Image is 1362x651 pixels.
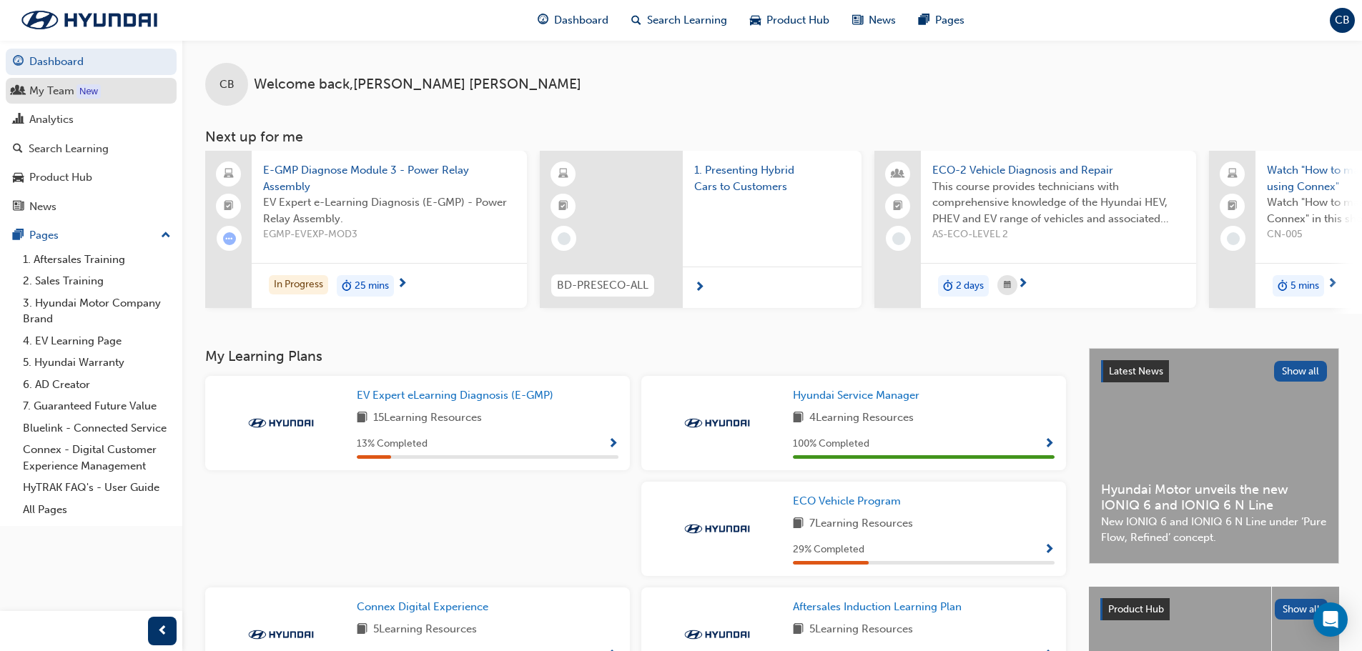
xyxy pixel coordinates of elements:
[892,232,905,245] span: learningRecordVerb_NONE-icon
[907,6,976,35] a: pages-iconPages
[357,409,367,427] span: book-icon
[13,201,24,214] span: news-icon
[263,227,515,243] span: EGMP-EVEXP-MOD3
[7,5,172,35] img: Trak
[750,11,761,29] span: car-icon
[766,12,829,29] span: Product Hub
[526,6,620,35] a: guage-iconDashboard
[558,197,568,216] span: booktick-icon
[893,197,903,216] span: booktick-icon
[13,172,24,184] span: car-icon
[29,227,59,244] div: Pages
[793,600,962,613] span: Aftersales Induction Learning Plan
[269,275,328,294] div: In Progress
[182,129,1362,145] h3: Next up for me
[13,229,24,242] span: pages-icon
[1044,541,1055,559] button: Show Progress
[793,387,925,404] a: Hyundai Service Manager
[852,11,863,29] span: news-icon
[631,11,641,29] span: search-icon
[893,165,903,184] span: people-icon
[793,515,804,533] span: book-icon
[943,277,953,295] span: duration-icon
[1004,277,1011,294] span: calendar-icon
[694,282,705,294] span: next-icon
[17,374,177,396] a: 6. AD Creator
[17,499,177,521] a: All Pages
[13,143,23,156] span: search-icon
[17,330,177,352] a: 4. EV Learning Page
[1101,482,1327,514] span: Hyundai Motor unveils the new IONIQ 6 and IONIQ 6 N Line
[13,56,24,69] span: guage-icon
[558,165,568,184] span: learningResourceType_ELEARNING-icon
[620,6,739,35] a: search-iconSearch Learning
[6,49,177,75] a: Dashboard
[397,278,408,291] span: next-icon
[6,194,177,220] a: News
[1335,12,1350,29] span: CB
[932,162,1185,179] span: ECO-2 Vehicle Diagnosis and Repair
[17,439,177,477] a: Connex - Digital Customer Experience Management
[919,11,929,29] span: pages-icon
[1100,598,1328,621] a: Product HubShow all
[263,194,515,227] span: EV Expert e-Learning Diagnosis (E-GMP) - Power Relay Assembly.
[956,278,984,294] span: 2 days
[1227,232,1240,245] span: learningRecordVerb_NONE-icon
[793,542,864,558] span: 29 % Completed
[373,621,477,639] span: 5 Learning Resources
[793,436,869,452] span: 100 % Completed
[205,348,1066,364] h3: My Learning Plans
[6,222,177,249] button: Pages
[77,84,101,99] div: Tooltip anchor
[608,435,618,453] button: Show Progress
[224,165,234,184] span: laptop-icon
[157,622,168,640] span: prev-icon
[6,164,177,191] a: Product Hub
[793,409,804,427] span: book-icon
[357,389,553,402] span: EV Expert eLearning Diagnosis (E-GMP)
[1101,514,1327,546] span: New IONIQ 6 and IONIQ 6 N Line under ‘Pure Flow, Refined’ concept.
[6,106,177,133] a: Analytics
[809,621,913,639] span: 5 Learning Resources
[809,515,913,533] span: 7 Learning Resources
[678,522,756,536] img: Trak
[6,136,177,162] a: Search Learning
[17,352,177,374] a: 5. Hyundai Warranty
[678,627,756,642] img: Trak
[694,162,850,194] span: 1. Presenting Hybrid Cars to Customers
[874,151,1196,308] a: ECO-2 Vehicle Diagnosis and RepairThis course provides technicians with comprehensive knowledge o...
[1313,602,1348,637] div: Open Intercom Messenger
[932,227,1185,243] span: AS-ECO-LEVEL 2
[373,409,482,427] span: 15 Learning Resources
[809,409,914,427] span: 4 Learning Resources
[538,11,548,29] span: guage-icon
[1274,361,1328,382] button: Show all
[13,85,24,98] span: people-icon
[1089,348,1339,564] a: Latest NewsShow allHyundai Motor unveils the new IONIQ 6 and IONIQ 6 N LineNew IONIQ 6 and IONIQ ...
[1044,438,1055,451] span: Show Progress
[29,111,74,128] div: Analytics
[1228,197,1238,216] span: booktick-icon
[357,600,488,613] span: Connex Digital Experience
[739,6,841,35] a: car-iconProduct Hub
[6,46,177,222] button: DashboardMy TeamAnalyticsSearch LearningProduct HubNews
[224,197,234,216] span: booktick-icon
[647,12,727,29] span: Search Learning
[1044,544,1055,557] span: Show Progress
[793,621,804,639] span: book-icon
[869,12,896,29] span: News
[678,416,756,430] img: Trak
[540,151,862,308] a: BD-PRESECO-ALL1. Presenting Hybrid Cars to Customers
[161,227,171,245] span: up-icon
[1228,165,1238,184] span: laptop-icon
[793,495,901,507] span: ECO Vehicle Program
[29,169,92,186] div: Product Hub
[29,199,56,215] div: News
[17,270,177,292] a: 2. Sales Training
[1330,8,1355,33] button: CB
[1327,278,1338,291] span: next-icon
[932,179,1185,227] span: This course provides technicians with comprehensive knowledge of the Hyundai HEV, PHEV and EV ran...
[355,278,389,294] span: 25 mins
[13,114,24,126] span: chart-icon
[558,232,571,245] span: learningRecordVerb_NONE-icon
